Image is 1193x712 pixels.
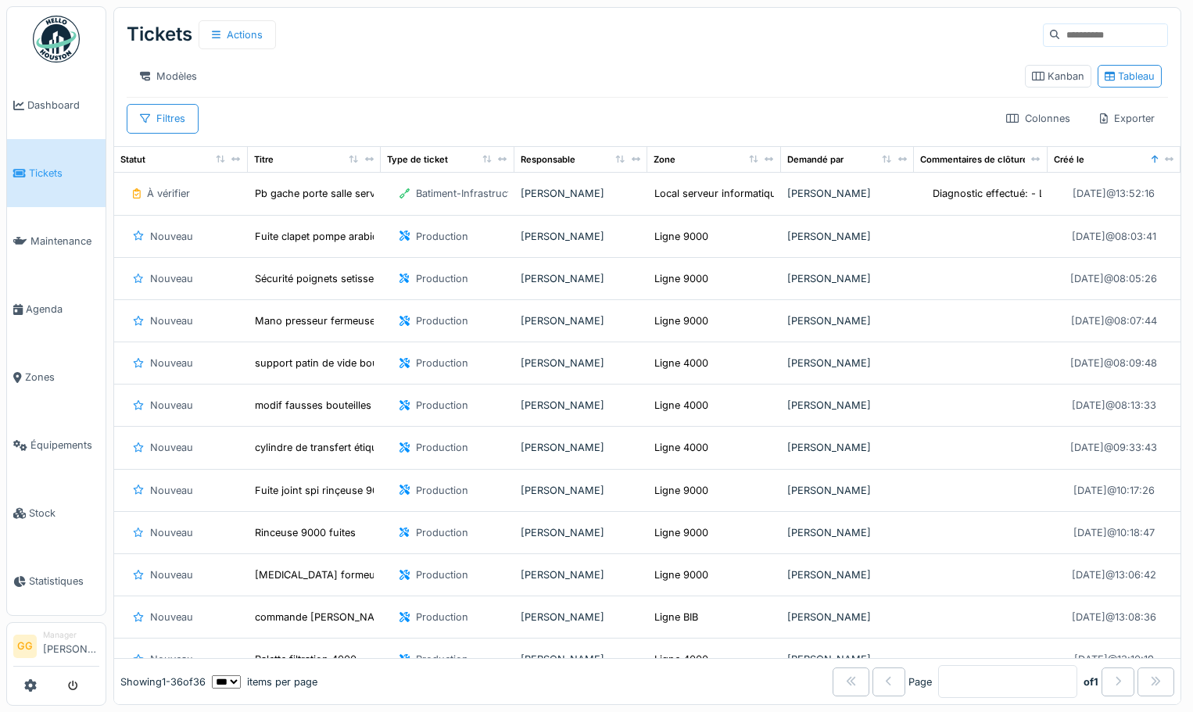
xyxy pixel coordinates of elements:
span: Zones [25,370,99,385]
div: Nouveau [150,567,193,582]
div: [DATE] @ 08:13:33 [1072,398,1156,413]
div: [PERSON_NAME] [787,483,908,498]
div: [PERSON_NAME] [787,610,908,624]
div: Diagnostic effectué: - LA partie mécanique n'a... [933,186,1163,201]
div: items per page [212,674,317,689]
div: Production [416,652,468,667]
div: Ligne 4000 [654,398,708,413]
span: Tickets [29,166,99,181]
li: [PERSON_NAME] [43,629,99,663]
div: Nouveau [150,440,193,455]
div: Sécurité poignets setisseuse à vis [255,271,416,286]
div: [PERSON_NAME] [521,313,642,328]
strong: of 1 [1084,674,1098,689]
a: Statistiques [7,547,106,615]
div: Nouveau [150,398,193,413]
div: Production [416,271,468,286]
div: Titre [254,153,274,166]
div: Pb gache porte salle serveur [255,186,391,201]
div: Kanban [1032,69,1084,84]
div: [PERSON_NAME] [787,440,908,455]
a: GG Manager[PERSON_NAME] [13,629,99,667]
span: Agenda [26,302,99,317]
div: [PERSON_NAME] [521,440,642,455]
div: [PERSON_NAME] [787,186,908,201]
div: Production [416,567,468,582]
div: Palette filtration 4000 [255,652,356,667]
div: [DATE] @ 13:10:19 [1074,652,1154,667]
div: Ligne 4000 [654,652,708,667]
div: Nouveau [150,271,193,286]
div: Production [416,229,468,244]
div: Responsable [521,153,575,166]
div: [DATE] @ 08:09:48 [1070,356,1157,370]
div: Local serveur informatique [654,186,782,201]
div: Ligne 9000 [654,525,708,540]
div: Ligne BIB [654,610,698,624]
div: [PERSON_NAME] [521,398,642,413]
div: [PERSON_NAME] [787,525,908,540]
a: Stock [7,479,106,547]
div: cylindre de transfert étiqueteuse [255,440,409,455]
div: Statut [120,153,145,166]
div: Mano presseur fermeuse 9000 [255,313,403,328]
div: [PERSON_NAME] [521,652,642,667]
div: Exporter [1087,104,1168,133]
div: Production [416,525,468,540]
div: [DATE] @ 10:18:47 [1073,525,1155,540]
div: Ligne 4000 [654,356,708,370]
span: Équipements [30,438,99,453]
li: GG [13,635,37,658]
div: Ligne 9000 [654,271,708,286]
div: [PERSON_NAME] [787,229,908,244]
div: [PERSON_NAME] [521,356,642,370]
span: Dashboard [27,98,99,113]
div: Ligne 9000 [654,229,708,244]
span: Maintenance [30,234,99,249]
div: Ligne 9000 [654,313,708,328]
div: Production [416,483,468,498]
a: Tickets [7,139,106,207]
div: [DATE] @ 10:17:26 [1073,483,1155,498]
div: Nouveau [150,610,193,624]
div: Ligne 9000 [654,483,708,498]
a: Zones [7,343,106,411]
div: Nouveau [150,652,193,667]
div: Rinceuse 9000 fuites [255,525,356,540]
div: [DATE] @ 08:05:26 [1070,271,1157,286]
div: Nouveau [150,525,193,540]
div: Production [416,610,468,624]
div: [PERSON_NAME] [521,186,642,201]
div: Nouveau [150,313,193,328]
div: [PERSON_NAME] [787,271,908,286]
div: Production [416,356,468,370]
div: Tickets [127,14,276,55]
div: Fuite joint spi rinçeuse 9000 [255,483,391,498]
div: Nouveau [150,229,193,244]
div: [PERSON_NAME] [787,652,908,667]
div: Batiment-Infrastructure [416,186,526,201]
div: Showing 1 - 36 of 36 [120,674,206,689]
span: Stock [29,506,99,521]
div: [MEDICAL_DATA] formeuse 9000 [255,567,414,582]
span: Statistiques [29,574,99,589]
div: support patin de vide boucheuse ne tient pas en place [255,356,514,370]
a: Équipements [7,411,106,479]
div: [DATE] @ 09:33:43 [1070,440,1157,455]
div: Fuite clapet pompe arabique [255,229,390,244]
a: Maintenance [7,207,106,275]
div: Actions [199,20,276,49]
div: Tableau [1105,69,1155,84]
div: [PERSON_NAME] [521,610,642,624]
div: Nouveau [150,356,193,370]
div: [PERSON_NAME] [521,271,642,286]
div: [PERSON_NAME] [787,313,908,328]
div: Type de ticket [387,153,448,166]
a: Dashboard [7,71,106,139]
div: [PERSON_NAME] [521,567,642,582]
div: À vérifier [147,186,190,201]
div: Zone [654,153,675,166]
div: [DATE] @ 13:08:36 [1072,610,1156,624]
div: commande [PERSON_NAME] [255,610,394,624]
a: Agenda [7,275,106,343]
